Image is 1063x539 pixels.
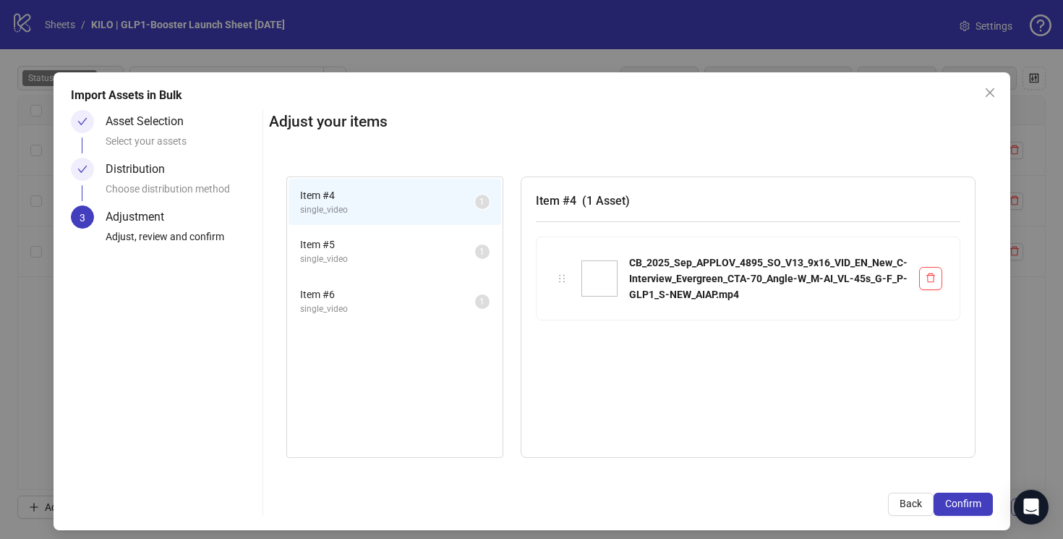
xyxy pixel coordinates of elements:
[888,493,934,516] button: Back
[984,87,996,98] span: close
[475,294,490,309] sup: 1
[475,195,490,209] sup: 1
[1014,490,1049,525] div: Open Intercom Messenger
[581,260,618,297] img: CB_2025_Sep_APPLOV_4895_SO_V13_9x16_VID_EN_New_C-Interview_Evergreen_CTA-70_Angle-W_M-AI_VL-45s_G...
[479,297,484,307] span: 1
[77,164,87,174] span: check
[978,81,1002,104] button: Close
[475,245,490,259] sup: 1
[479,197,484,207] span: 1
[106,181,257,205] div: Choose distribution method
[900,498,922,509] span: Back
[536,192,960,210] h3: Item # 4
[582,194,630,208] span: ( 1 Asset )
[106,229,257,253] div: Adjust, review and confirm
[71,87,993,104] div: Import Assets in Bulk
[919,267,942,290] button: Delete
[106,205,176,229] div: Adjustment
[106,158,176,181] div: Distribution
[300,203,475,217] span: single_video
[934,493,993,516] button: Confirm
[106,110,195,133] div: Asset Selection
[300,237,475,252] span: Item # 5
[300,187,475,203] span: Item # 4
[945,498,981,509] span: Confirm
[269,110,993,134] h2: Adjust your items
[479,247,484,257] span: 1
[629,255,908,302] div: CB_2025_Sep_APPLOV_4895_SO_V13_9x16_VID_EN_New_C-Interview_Evergreen_CTA-70_Angle-W_M-AI_VL-45s_G...
[300,302,475,316] span: single_video
[554,271,570,287] div: holder
[926,273,936,283] span: delete
[557,273,567,284] span: holder
[300,287,475,302] span: Item # 6
[300,252,475,266] span: single_video
[77,116,87,127] span: check
[106,133,257,158] div: Select your assets
[80,212,85,224] span: 3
